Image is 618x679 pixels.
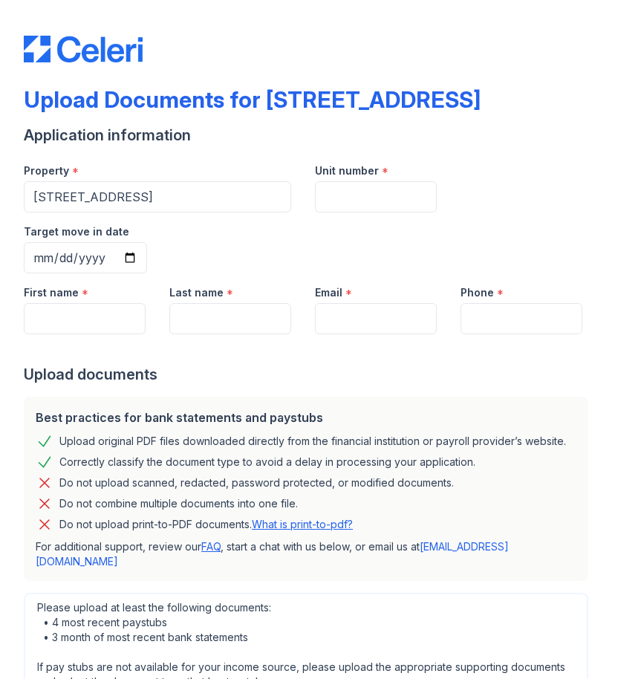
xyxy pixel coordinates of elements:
[24,285,79,300] label: First name
[59,474,454,492] div: Do not upload scanned, redacted, password protected, or modified documents.
[59,453,475,471] div: Correctly classify the document type to avoid a delay in processing your application.
[24,364,594,385] div: Upload documents
[59,517,353,532] p: Do not upload print-to-PDF documents.
[24,86,481,113] div: Upload Documents for [STREET_ADDRESS]
[24,224,129,239] label: Target move in date
[36,409,576,426] div: Best practices for bank statements and paystubs
[201,540,221,553] a: FAQ
[59,432,566,450] div: Upload original PDF files downloaded directly from the financial institution or payroll provider’...
[169,285,224,300] label: Last name
[315,285,342,300] label: Email
[24,125,594,146] div: Application information
[59,495,298,513] div: Do not combine multiple documents into one file.
[36,540,509,568] a: [EMAIL_ADDRESS][DOMAIN_NAME]
[24,36,143,62] img: CE_Logo_Blue-a8612792a0a2168367f1c8372b55b34899dd931a85d93a1a3d3e32e68fde9ad4.png
[461,285,494,300] label: Phone
[252,518,353,530] a: What is print-to-pdf?
[315,163,379,178] label: Unit number
[36,539,576,569] p: For additional support, review our , start a chat with us below, or email us at
[24,163,69,178] label: Property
